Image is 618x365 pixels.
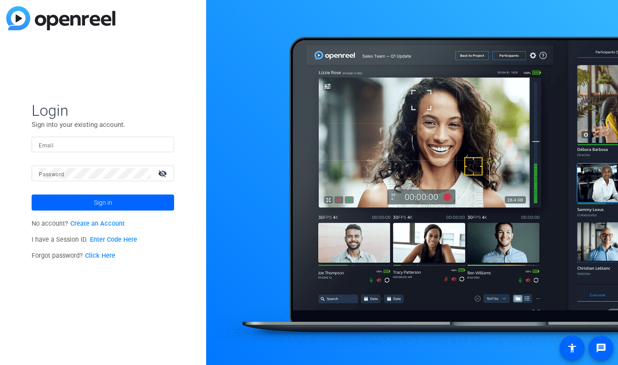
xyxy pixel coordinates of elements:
[32,101,174,120] span: Login
[153,167,174,180] mat-icon: visibility_off
[567,343,577,353] mat-icon: accessibility
[32,252,115,260] span: Forgot password?
[32,120,174,130] p: Sign into your existing account.
[39,142,53,149] mat-label: Email
[39,139,167,150] input: Enter Email Address
[90,236,137,243] a: Enter Code Here
[32,195,174,211] button: Sign in
[32,220,125,227] span: No account?
[32,236,137,243] span: I have a Session ID.
[70,220,125,227] a: Create an Account
[39,171,64,178] mat-label: Password
[6,6,115,30] img: blue-gradient.svg
[94,191,112,214] span: Sign in
[85,252,115,260] a: Click Here
[596,343,606,353] mat-icon: message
